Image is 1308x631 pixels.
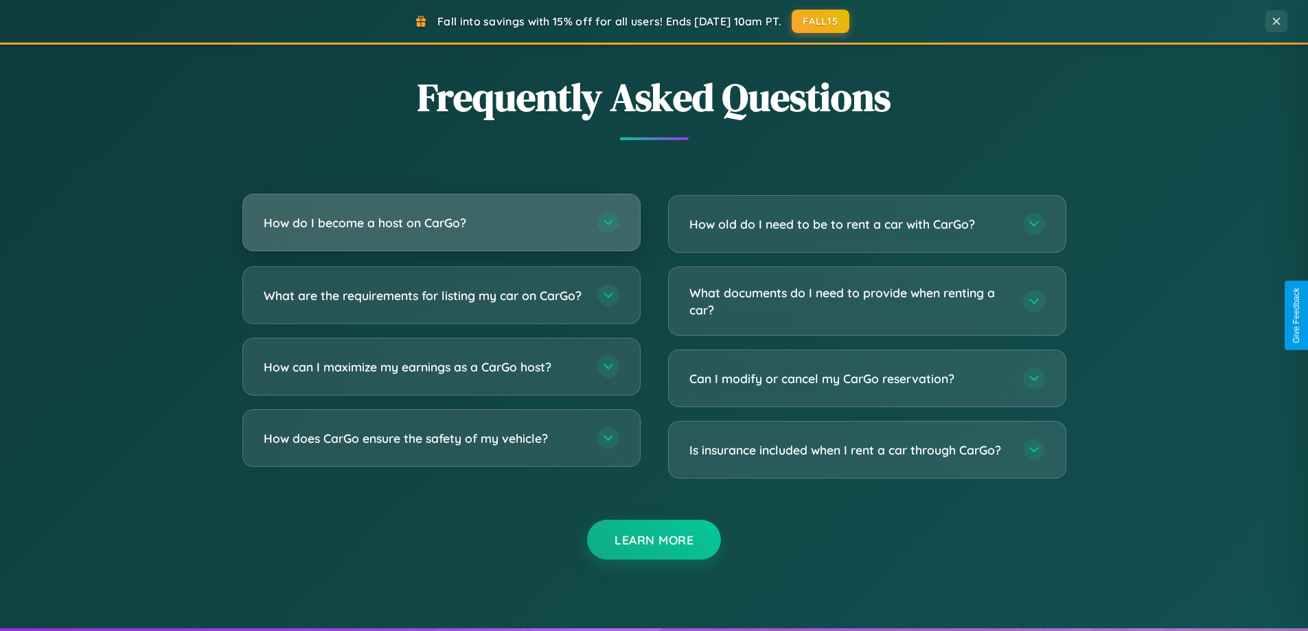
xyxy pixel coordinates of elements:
[689,441,1009,459] h3: Is insurance included when I rent a car through CarGo?
[689,216,1009,233] h3: How old do I need to be to rent a car with CarGo?
[689,284,1009,318] h3: What documents do I need to provide when renting a car?
[587,520,721,560] button: Learn More
[1292,288,1301,343] div: Give Feedback
[264,287,584,304] h3: What are the requirements for listing my car on CarGo?
[264,358,584,376] h3: How can I maximize my earnings as a CarGo host?
[264,214,584,231] h3: How do I become a host on CarGo?
[437,14,781,28] span: Fall into savings with 15% off for all users! Ends [DATE] 10am PT.
[264,430,584,447] h3: How does CarGo ensure the safety of my vehicle?
[242,71,1066,124] h2: Frequently Asked Questions
[689,370,1009,387] h3: Can I modify or cancel my CarGo reservation?
[792,10,849,33] button: FALL15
